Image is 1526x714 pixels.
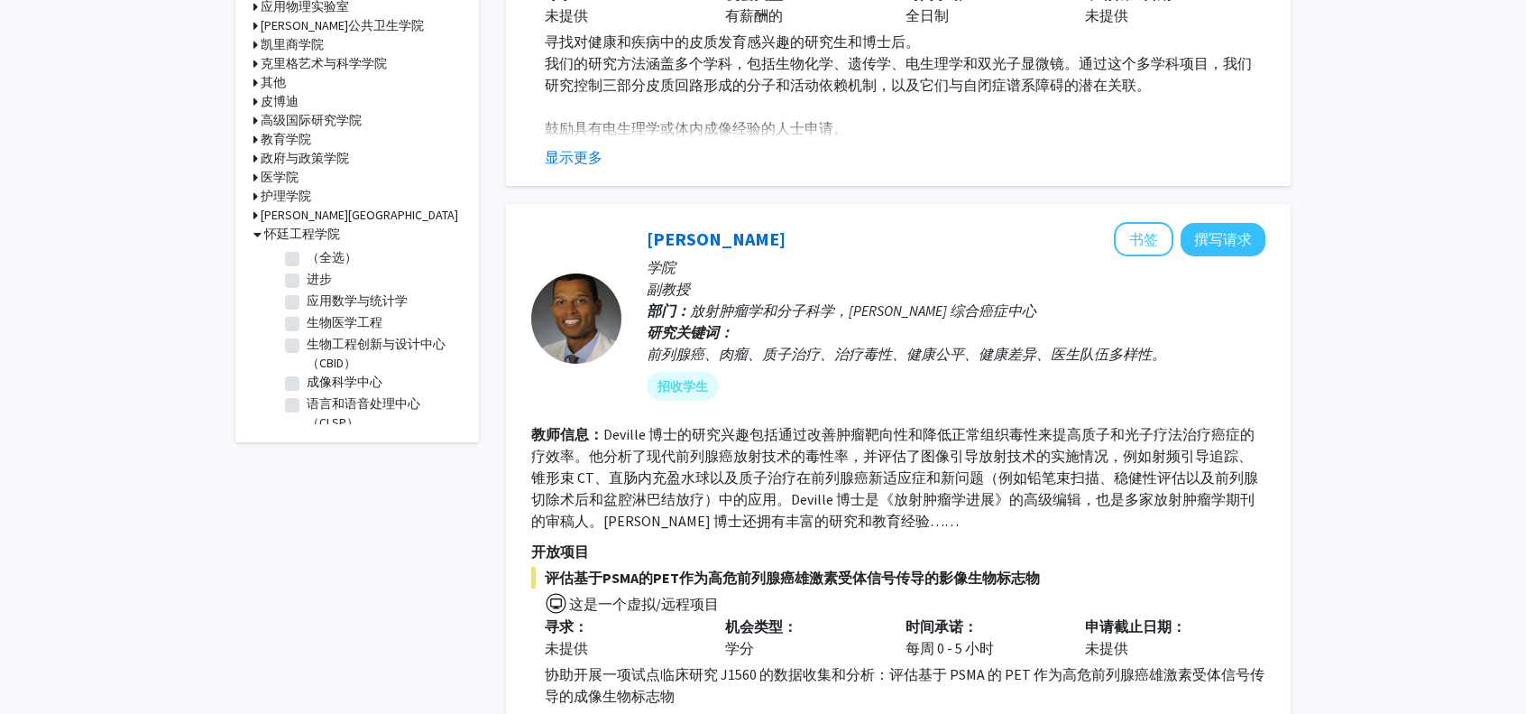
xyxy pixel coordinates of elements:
[261,188,311,204] font: 护理学院
[905,617,978,635] font: 时间承诺：
[647,280,690,298] font: 副教授
[1194,230,1252,248] font: 撰写请求
[261,150,349,166] font: 政府与政策学院
[261,74,286,90] font: 其他
[531,425,603,443] font: 教师信息：
[545,639,588,657] font: 未提供
[545,148,602,166] font: 显示更多
[261,55,387,71] font: 克里格艺术与科学学院
[14,633,77,700] iframe: 聊天
[307,292,408,309] font: 应用数学与统计学
[545,119,848,137] font: 鼓励具有电生理学或体内成像经验的人士申请。
[1129,230,1158,248] font: 书签
[261,93,299,109] font: 皮博迪
[261,112,362,128] font: 高级国际研究学院
[725,639,754,657] font: 学分
[569,595,719,613] font: 这是一个虚拟/远程项目
[647,345,1166,363] font: 前列腺癌、肉瘤、质子治疗、治疗毒性、健康公平、健康差异、医生队伍多样性。
[307,395,420,431] font: 语言和语音处理中心（CLSP）
[531,425,1258,530] font: Deville 博士的研究兴趣包括通过改善肿瘤靶向性和降低正常组织毒性来提高质子和光子疗法治疗癌症的疗效率。他分析了现代前列腺癌放射技术的毒性率，并评估了图像引导放射技术的实施情况，例如射频引导...
[545,6,588,24] font: 未提供
[647,227,786,250] a: [PERSON_NAME]
[545,54,1252,94] font: 我们的研究方法涵盖多个学科，包括生物化学、遗传学、电生理学和双光子显微镜。通过这个多学科项目，我们研究控制三部分皮质回路形成的分子和活动依赖机制，以及它们与自闭症谱系障碍的潜在关联。
[545,617,588,635] font: 寻求：
[1114,222,1173,256] button: 将 Curtiland Deville 添加到书签
[261,131,311,147] font: 教育学院
[307,336,446,371] font: 生物工程创新与设计中心（CBID）
[545,665,1264,705] font: 协助开展一项试点临床研究 J1560 的数据收集和分析：评估基于 PSMA 的 PET 作为高危前列腺癌雄激素受体信号传导的成像生物标志物
[261,169,299,185] font: 医学院
[545,146,602,168] button: 显示更多
[545,569,1040,587] font: 评估基于PSMA的PET作为高危前列腺癌雄激素受体信号传导的影像生物标志物
[307,314,382,330] font: 生物医学工程
[307,271,332,287] font: 进步
[545,32,920,51] font: 寻找对健康和疾病中的皮质发育感兴趣的研究生和博士后。
[307,374,382,390] font: 成像科学中心
[1085,617,1186,635] font: 申请截止日期：
[1181,223,1265,256] button: 向 Curtiland Deville 撰写请求
[1085,639,1128,657] font: 未提供
[264,226,340,242] font: 怀廷工程学院
[307,249,357,265] font: （全选）
[690,301,1036,320] font: 放射肿瘤学和分子科学，[PERSON_NAME] 综合癌症中心
[905,639,994,657] font: 每周 0 - 5 小时
[531,542,589,561] font: 开放项目
[1085,6,1128,24] font: 未提供
[647,323,733,341] font: 研究关键词：
[905,6,949,24] font: 全日制
[261,207,458,223] font: [PERSON_NAME][GEOGRAPHIC_DATA]
[261,36,324,52] font: 凯里商学院
[657,378,708,394] font: 招收学生
[647,258,676,276] font: 学院
[725,617,797,635] font: 机会类型：
[261,17,424,33] font: [PERSON_NAME]公共卫生学院
[725,6,783,24] font: 有薪酬的
[647,301,690,320] font: 部门：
